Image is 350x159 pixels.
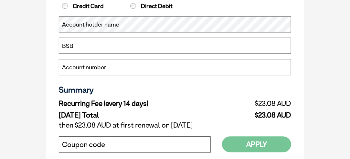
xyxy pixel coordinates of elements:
[59,119,291,131] td: then $23.08 AUD at first renewal on [DATE]
[62,3,68,9] input: Credit Card
[59,98,223,109] td: Recurring Fee (every 14 days)
[222,136,291,152] button: Apply
[223,98,291,109] td: $23.08 AUD
[62,63,106,72] label: Account number
[62,20,119,29] label: Account holder name
[129,3,195,10] label: Direct Debit
[60,3,127,10] label: Credit Card
[130,3,136,9] input: Direct Debit
[62,42,73,50] label: BSB
[62,141,105,149] label: Coupon code
[59,85,291,95] h3: Summary
[223,109,291,119] td: $23.08 AUD
[59,109,223,119] td: [DATE] Total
